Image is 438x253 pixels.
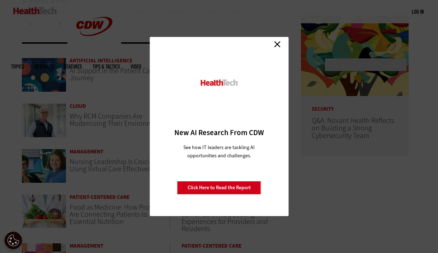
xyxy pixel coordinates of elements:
h3: New AI Research From CDW [162,128,276,138]
button: Open Preferences [4,231,22,249]
div: Cookie Settings [4,231,22,249]
p: See how IT leaders are tackling AI opportunities and challenges. [175,143,263,160]
a: Click Here to Read the Report [177,181,261,195]
img: HealthTech_0.png [199,79,239,86]
a: Close [272,39,283,49]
